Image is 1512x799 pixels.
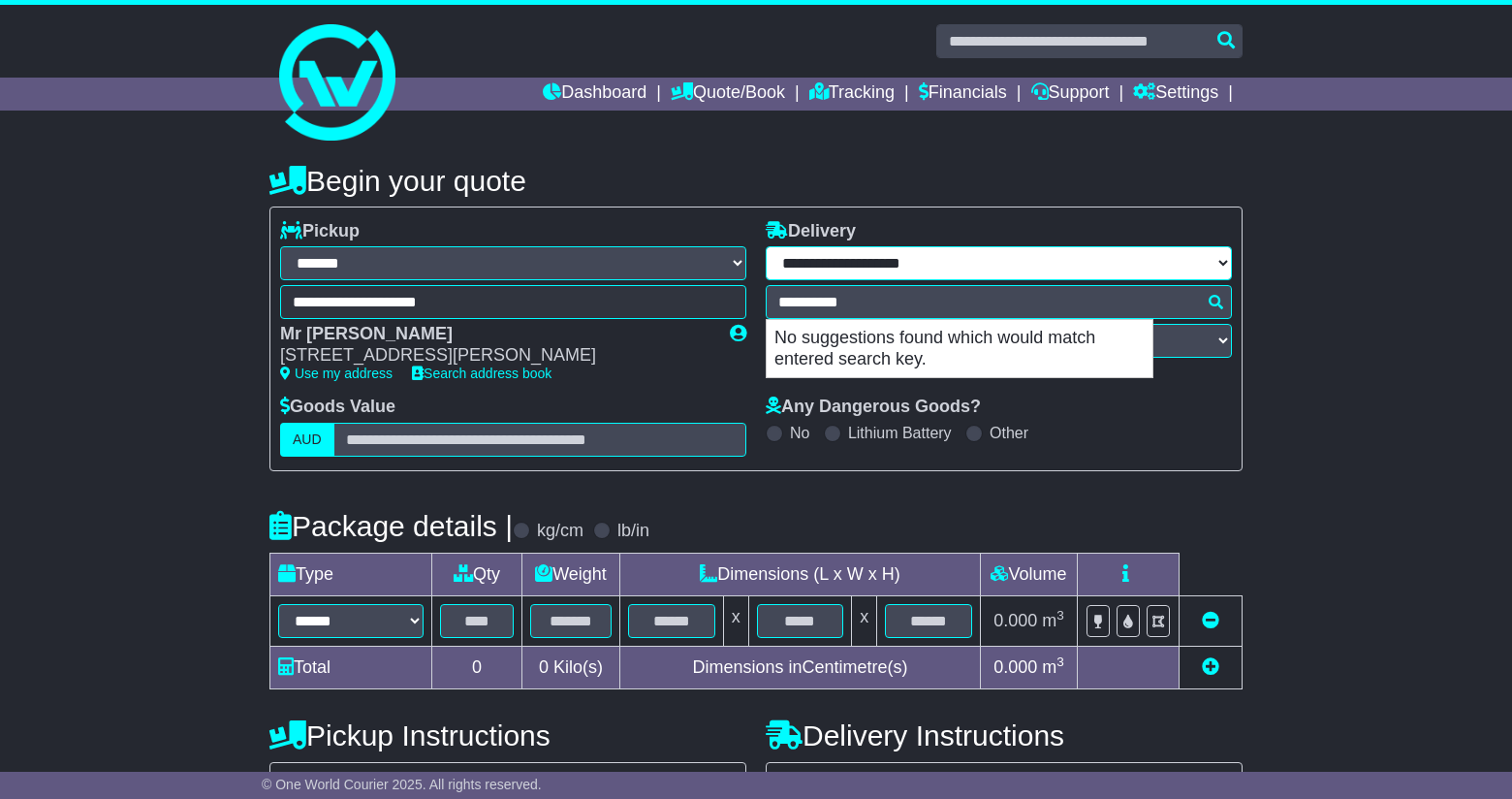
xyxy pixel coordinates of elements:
a: Add new item [1202,657,1219,677]
td: Kilo(s) [522,646,620,688]
label: lb/in [617,521,649,542]
td: x [852,595,877,646]
label: Goods Value [280,397,395,418]
label: Pickup [280,221,360,242]
td: Type [270,553,432,595]
a: Use my address [280,366,393,381]
td: Total [270,646,432,688]
div: [STREET_ADDRESS][PERSON_NAME] [280,345,710,367]
h4: Package details | [269,510,513,542]
p: No suggestions found which would match entered search key. [767,320,1152,377]
td: Weight [522,553,620,595]
a: Search address book [412,366,551,381]
label: Any Dangerous Goods? [766,397,981,418]
a: Remove this item [1202,611,1219,630]
h4: Begin your quote [269,165,1243,197]
sup: 3 [1056,608,1064,623]
h4: Delivery Instructions [766,719,1243,751]
td: Dimensions (L x W x H) [619,553,980,595]
span: © One World Courier 2025. All rights reserved. [262,777,542,792]
td: 0 [432,646,522,688]
div: Mr [PERSON_NAME] [280,324,710,345]
label: AUD [280,423,334,457]
a: Quote/Book [671,78,785,111]
label: Delivery [766,221,856,242]
span: 0.000 [993,611,1037,630]
h4: Pickup Instructions [269,719,746,751]
label: Lithium Battery [848,424,952,442]
span: m [1042,657,1064,677]
label: No [790,424,809,442]
a: Settings [1133,78,1218,111]
label: kg/cm [537,521,583,542]
td: Dimensions in Centimetre(s) [619,646,980,688]
a: Tracking [809,78,895,111]
sup: 3 [1056,655,1064,669]
a: Support [1031,78,1110,111]
a: Financials [919,78,1007,111]
td: Volume [980,553,1077,595]
span: 0 [539,657,549,677]
a: Dashboard [543,78,646,111]
td: Qty [432,553,522,595]
span: m [1042,611,1064,630]
span: 0.000 [993,657,1037,677]
label: Other [990,424,1028,442]
td: x [723,595,748,646]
